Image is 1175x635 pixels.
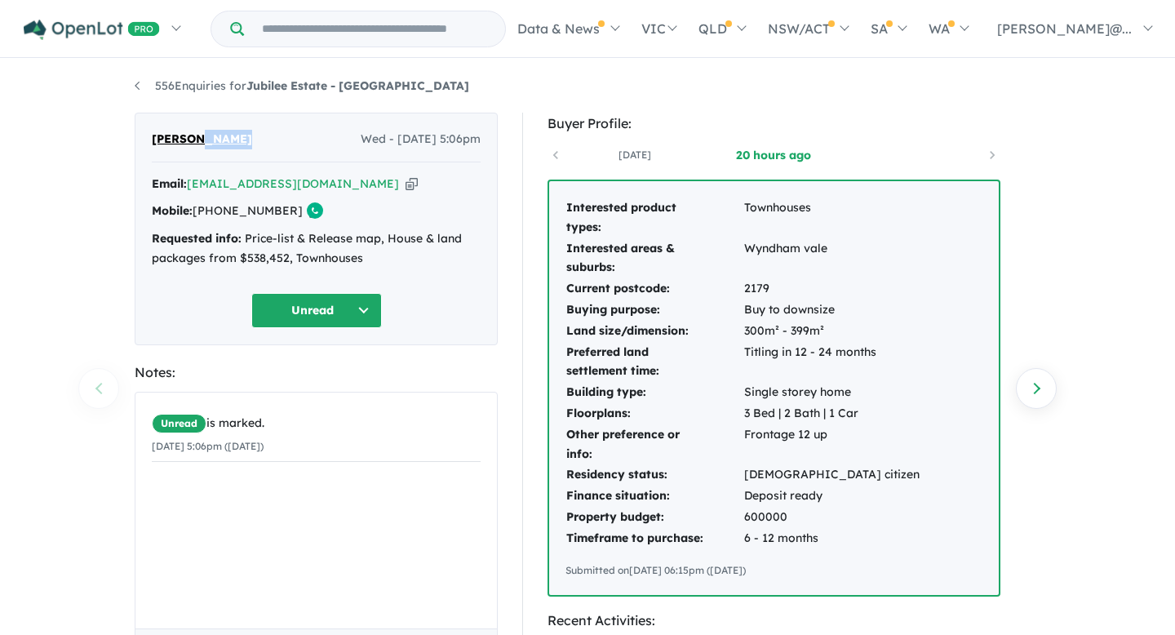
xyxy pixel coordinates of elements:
td: 3 Bed | 2 Bath | 1 Car [743,403,920,424]
strong: Jubilee Estate - [GEOGRAPHIC_DATA] [246,78,469,93]
a: [PHONE_NUMBER] [193,203,303,218]
button: Copy [406,175,418,193]
td: Interested areas & suburbs: [565,238,743,279]
td: Frontage 12 up [743,424,920,465]
td: 2179 [743,278,920,300]
td: Preferred land settlement time: [565,342,743,383]
a: [DATE] [565,147,704,163]
td: Building type: [565,382,743,403]
td: Titling in 12 - 24 months [743,342,920,383]
small: [DATE] 5:06pm ([DATE]) [152,440,264,452]
td: Floorplans: [565,403,743,424]
td: Buying purpose: [565,300,743,321]
td: Deposit ready [743,486,920,507]
span: Wed - [DATE] 5:06pm [361,130,481,149]
span: [PERSON_NAME]@... [997,20,1132,37]
td: Property budget: [565,507,743,528]
td: 300m² - 399m² [743,321,920,342]
img: Openlot PRO Logo White [24,20,160,40]
a: 20 hours ago [704,147,843,163]
div: Buyer Profile: [548,113,1000,135]
td: Residency status: [565,464,743,486]
nav: breadcrumb [135,77,1040,96]
td: Other preference or info: [565,424,743,465]
td: Townhouses [743,198,920,238]
td: [DEMOGRAPHIC_DATA] citizen [743,464,920,486]
td: Land size/dimension: [565,321,743,342]
a: [EMAIL_ADDRESS][DOMAIN_NAME] [187,176,399,191]
a: 556Enquiries forJubilee Estate - [GEOGRAPHIC_DATA] [135,78,469,93]
td: Timeframe to purchase: [565,528,743,549]
td: Buy to downsize [743,300,920,321]
div: Notes: [135,362,498,384]
strong: Mobile: [152,203,193,218]
td: Single storey home [743,382,920,403]
div: Submitted on [DATE] 06:15pm ([DATE]) [565,562,982,579]
td: 600000 [743,507,920,528]
button: Unread [251,293,382,328]
span: Unread [152,414,206,433]
strong: Email: [152,176,187,191]
input: Try estate name, suburb, builder or developer [247,11,502,47]
span: [PERSON_NAME] [152,130,252,149]
div: Recent Activities: [548,610,1000,632]
div: Price-list & Release map, House & land packages from $538,452, Townhouses [152,229,481,269]
td: 6 - 12 months [743,528,920,549]
div: is marked. [152,414,481,433]
strong: Requested info: [152,231,242,246]
td: Interested product types: [565,198,743,238]
td: Wyndham vale [743,238,920,279]
td: Finance situation: [565,486,743,507]
td: Current postcode: [565,278,743,300]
